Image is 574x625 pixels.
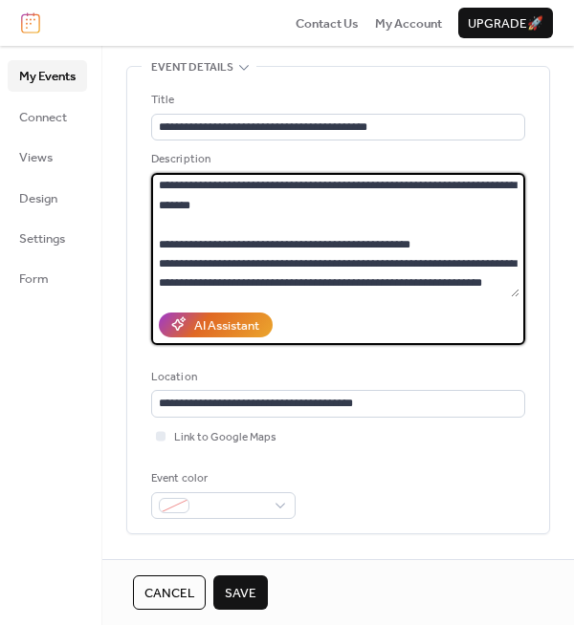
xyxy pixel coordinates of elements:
[174,428,276,447] span: Link to Google Maps
[19,189,57,208] span: Design
[19,269,49,289] span: Form
[133,575,206,610] button: Cancel
[194,316,259,335] div: AI Assistant
[19,108,67,127] span: Connect
[375,13,442,32] a: My Account
[19,148,53,167] span: Views
[468,14,543,33] span: Upgrade 🚀
[21,12,40,33] img: logo
[151,469,292,488] div: Event color
[213,575,268,610] button: Save
[8,263,87,293] a: Form
[8,101,87,132] a: Connect
[19,229,65,248] span: Settings
[458,8,553,38] button: Upgrade🚀
[296,13,359,32] a: Contact Us
[151,91,521,110] div: Title
[8,183,87,213] a: Design
[19,67,76,86] span: My Events
[151,58,233,77] span: Event details
[144,584,194,603] span: Cancel
[8,141,87,172] a: Views
[159,312,273,337] button: AI Assistant
[8,223,87,253] a: Settings
[151,557,232,576] span: Date and time
[375,14,442,33] span: My Account
[8,60,87,91] a: My Events
[151,150,521,169] div: Description
[225,584,256,603] span: Save
[296,14,359,33] span: Contact Us
[151,368,521,387] div: Location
